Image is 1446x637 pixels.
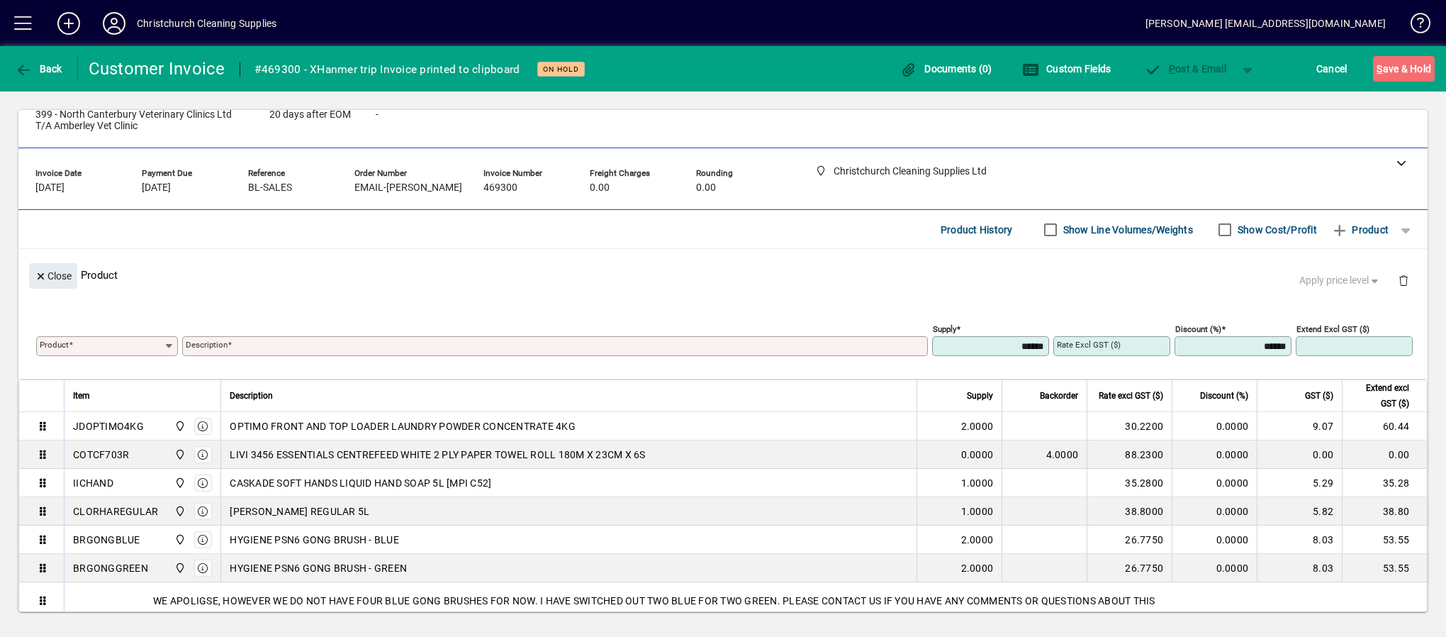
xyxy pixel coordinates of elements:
mat-label: Discount (%) [1175,324,1221,334]
span: 0.0000 [961,448,994,462]
div: Customer Invoice [89,57,225,80]
td: 0.0000 [1172,497,1257,526]
span: [DATE] [35,182,65,194]
td: 0.0000 [1172,469,1257,497]
span: [PERSON_NAME] REGULAR 5L [230,504,369,519]
span: HYGIENE PSN6 GONG BRUSH - GREEN [230,561,407,575]
button: Documents (0) [897,56,996,82]
span: S [1377,63,1382,74]
mat-label: Rate excl GST ($) [1057,340,1121,350]
td: 5.82 [1257,497,1342,526]
div: 26.7750 [1096,533,1163,547]
span: 2.0000 [961,533,994,547]
mat-label: Extend excl GST ($) [1296,324,1369,334]
div: Christchurch Cleaning Supplies [137,12,276,35]
button: Save & Hold [1373,56,1435,82]
span: EMAIL-[PERSON_NAME] [354,182,462,194]
td: 9.07 [1257,412,1342,441]
td: 0.00 [1257,441,1342,469]
button: Post & Email [1137,56,1233,82]
button: Profile [91,11,137,36]
td: 35.28 [1342,469,1427,497]
button: Back [11,56,66,82]
span: Rate excl GST ($) [1099,388,1163,404]
div: CLORHAREGULAR [73,504,158,519]
button: Product History [935,217,1019,243]
span: Extend excl GST ($) [1351,380,1409,411]
span: Backorder [1040,388,1078,404]
span: Christchurch Cleaning Supplies Ltd [171,447,187,462]
span: HYGIENE PSN6 GONG BRUSH - BLUE [230,533,399,547]
span: P [1169,63,1175,74]
span: Christchurch Cleaning Supplies Ltd [171,475,187,491]
td: 8.03 [1257,526,1342,554]
span: OPTIMO FRONT AND TOP LOADER LAUNDRY POWDER CONCENTRATE 4KG [230,419,576,433]
div: 30.2200 [1096,419,1163,433]
td: 0.00 [1342,441,1427,469]
span: CASKADE SOFT HANDS LIQUID HAND SOAP 5L [MPI C52] [230,476,491,490]
span: Description [230,388,273,404]
mat-label: Description [186,340,228,350]
span: Discount (%) [1200,388,1248,404]
button: Close [29,263,77,289]
span: Apply price level [1299,273,1381,288]
span: 0.00 [590,182,610,194]
span: LIVI 3456 ESSENTIALS CENTREFEED WHITE 2 PLY PAPER TOWEL ROLL 180M X 23CM X 6S [230,448,645,462]
span: Close [35,265,72,288]
span: [DATE] [142,182,171,194]
span: 4.0000 [1046,448,1079,462]
span: Item [73,388,90,404]
span: Back [15,63,62,74]
td: 0.0000 [1172,412,1257,441]
span: ave & Hold [1377,57,1431,80]
div: WE APOLIGSE, HOWEVER WE DO NOT HAVE FOUR BLUE GONG BRUSHES FOR NOW. I HAVE SWITCHED OUT TWO BLUE ... [65,582,1427,619]
span: - [376,109,379,121]
div: 26.7750 [1096,561,1163,575]
div: #469300 - XHanmer trip Invoice printed to clipboard [254,58,520,81]
span: Cancel [1316,57,1347,80]
td: 38.80 [1342,497,1427,526]
div: 35.2800 [1096,476,1163,490]
span: 2.0000 [961,561,994,575]
label: Show Line Volumes/Weights [1060,223,1193,237]
app-page-header-button: Delete [1386,274,1420,287]
button: Custom Fields [1019,56,1115,82]
div: IICHAND [73,476,113,490]
span: Christchurch Cleaning Supplies Ltd [171,560,187,576]
button: Cancel [1313,56,1351,82]
span: Custom Fields [1022,63,1111,74]
span: 1.0000 [961,504,994,519]
label: Show Cost/Profit [1235,223,1317,237]
td: 5.29 [1257,469,1342,497]
span: Product History [941,218,1013,241]
button: Apply price level [1294,268,1387,294]
span: 20 days after EOM [269,109,351,121]
div: [PERSON_NAME] [EMAIL_ADDRESS][DOMAIN_NAME] [1145,12,1386,35]
div: Product [18,249,1428,301]
span: 0.00 [696,182,716,194]
div: JDOPTIMO4KG [73,419,144,433]
span: Christchurch Cleaning Supplies Ltd [171,532,187,548]
mat-label: Supply [933,324,956,334]
td: 0.0000 [1172,526,1257,554]
div: 38.8000 [1096,504,1163,519]
span: 1.0000 [961,476,994,490]
td: 0.0000 [1172,441,1257,469]
a: Knowledge Base [1400,3,1428,49]
span: On hold [543,65,579,74]
app-page-header-button: Close [26,269,81,282]
button: Delete [1386,263,1420,297]
td: 53.55 [1342,526,1427,554]
button: Add [46,11,91,36]
mat-label: Product [40,340,69,350]
span: 469300 [483,182,517,194]
span: Documents (0) [900,63,992,74]
span: BL-SALES [248,182,292,194]
div: BRGONGGREEN [73,561,148,575]
span: GST ($) [1305,388,1333,404]
td: 0.0000 [1172,554,1257,582]
div: COTCF703R [73,448,129,462]
td: 60.44 [1342,412,1427,441]
span: Christchurch Cleaning Supplies Ltd [171,419,187,434]
span: 2.0000 [961,419,994,433]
